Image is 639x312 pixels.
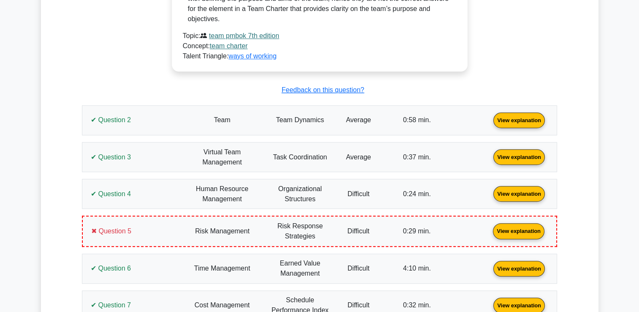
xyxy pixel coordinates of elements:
[183,41,457,51] div: Concept:
[490,116,548,123] a: View explanation
[210,42,248,49] a: team charter
[183,31,457,61] div: Talent Triangle:
[490,190,548,197] a: View explanation
[183,31,457,41] div: Topic:
[282,86,364,93] a: Feedback on this question?
[228,52,277,60] a: ways of working
[490,153,548,160] a: View explanation
[209,32,279,39] a: team pmbok 7th edition
[489,227,548,234] a: View explanation
[490,264,548,271] a: View explanation
[490,301,548,309] a: View explanation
